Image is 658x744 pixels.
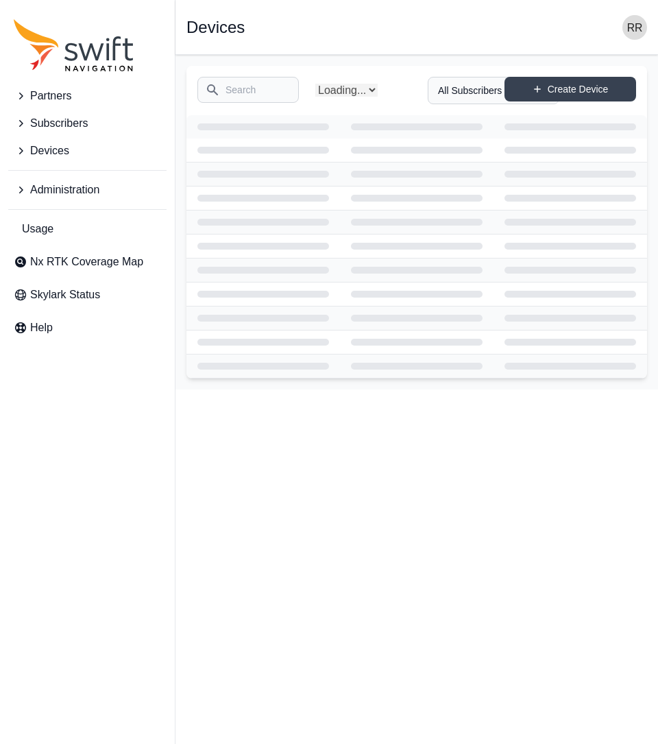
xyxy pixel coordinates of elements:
a: Usage [8,215,167,243]
img: user photo [622,15,647,40]
button: Administration [8,176,167,204]
span: Devices [30,143,69,159]
h1: Devices [186,19,245,36]
span: Partners [30,88,71,104]
button: Subscribers [8,110,167,137]
span: Help [30,320,53,336]
span: Usage [22,221,53,237]
select: Subscriber [428,77,559,104]
a: Nx RTK Coverage Map [8,248,167,276]
button: Partners [8,82,167,110]
input: Search [197,77,299,103]
span: Administration [30,182,99,198]
span: Skylark Status [30,287,100,303]
a: Create Device [504,77,636,101]
button: Devices [8,137,167,165]
span: Subscribers [30,115,88,132]
span: Nx RTK Coverage Map [30,254,143,270]
a: Skylark Status [8,281,167,309]
a: Help [8,314,167,341]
